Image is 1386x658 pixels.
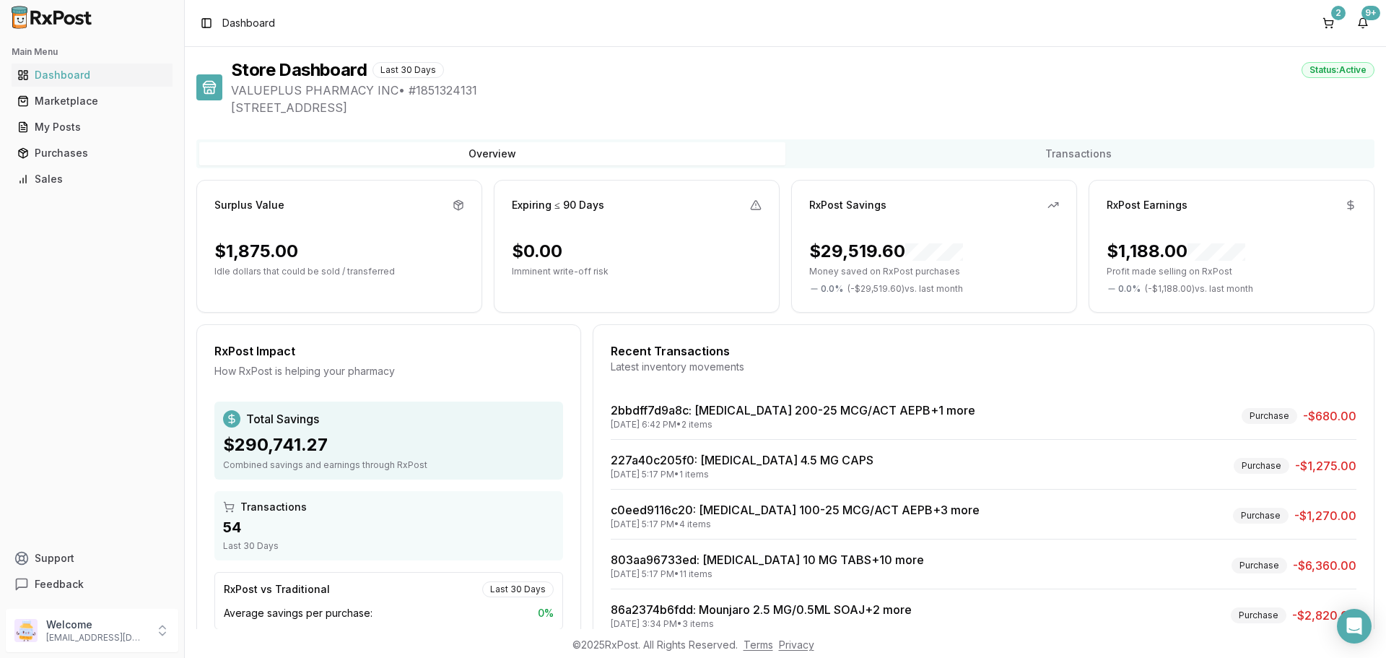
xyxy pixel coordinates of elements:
[1337,609,1372,644] div: Open Intercom Messenger
[1233,508,1289,524] div: Purchase
[1107,266,1356,277] p: Profit made selling on RxPost
[1293,557,1356,574] span: -$6,360.00
[611,602,912,617] a: 86a2374b6fdd: Mounjaro 2.5 MG/0.5ML SOAJ+2 more
[809,266,1059,277] p: Money saved on RxPost purchases
[6,90,178,113] button: Marketplace
[847,283,963,295] span: ( - $29,519.60 ) vs. last month
[222,16,275,30] nav: breadcrumb
[231,99,1374,116] span: [STREET_ADDRESS]
[224,606,372,620] span: Average savings per purchase:
[1292,607,1356,624] span: -$2,820.00
[12,114,173,140] a: My Posts
[611,618,912,630] div: [DATE] 3:34 PM • 3 items
[14,619,38,642] img: User avatar
[1361,6,1380,20] div: 9+
[214,240,298,263] div: $1,875.00
[199,142,785,165] button: Overview
[779,638,814,651] a: Privacy
[222,16,275,30] span: Dashboard
[12,62,173,88] a: Dashboard
[6,6,98,29] img: RxPost Logo
[1107,198,1187,212] div: RxPost Earnings
[231,59,367,82] h1: Store Dashboard
[46,632,147,644] p: [EMAIL_ADDRESS][DOMAIN_NAME]
[1118,283,1141,295] span: 0.0 %
[1232,558,1287,573] div: Purchase
[611,360,1356,374] div: Latest inventory movements
[611,553,924,567] a: 803aa96733ed: [MEDICAL_DATA] 10 MG TABS+10 more
[1303,407,1356,425] span: -$680.00
[611,342,1356,360] div: Recent Transactions
[224,582,330,597] div: RxPost vs Traditional
[17,94,167,108] div: Marketplace
[611,519,980,530] div: [DATE] 5:17 PM • 4 items
[12,88,173,114] a: Marketplace
[1242,408,1297,424] div: Purchase
[538,606,554,620] span: 0 %
[1331,6,1346,20] div: 2
[372,62,444,78] div: Last 30 Days
[785,142,1372,165] button: Transactions
[1302,62,1374,78] div: Status: Active
[12,166,173,192] a: Sales
[6,168,178,191] button: Sales
[611,403,975,417] a: 2bbdff7d9a8c: [MEDICAL_DATA] 200-25 MCG/ACT AEPB+1 more
[223,517,554,537] div: 54
[12,140,173,166] a: Purchases
[223,433,554,456] div: $290,741.27
[46,618,147,632] p: Welcome
[1145,283,1253,295] span: ( - $1,188.00 ) vs. last month
[6,116,178,139] button: My Posts
[246,410,319,428] span: Total Savings
[240,500,307,514] span: Transactions
[214,342,563,360] div: RxPost Impact
[1295,457,1356,475] span: -$1,275.00
[512,240,562,263] div: $0.00
[809,198,886,212] div: RxPost Savings
[6,545,178,571] button: Support
[6,571,178,597] button: Feedback
[12,46,173,58] h2: Main Menu
[223,540,554,552] div: Last 30 Days
[744,638,773,651] a: Terms
[611,568,924,580] div: [DATE] 5:17 PM • 11 items
[17,68,167,82] div: Dashboard
[214,364,563,378] div: How RxPost is helping your pharmacy
[223,459,554,471] div: Combined savings and earnings through RxPost
[35,577,84,592] span: Feedback
[611,469,873,480] div: [DATE] 5:17 PM • 1 items
[1351,12,1374,35] button: 9+
[6,142,178,165] button: Purchases
[611,453,873,467] a: 227a40c205f0: [MEDICAL_DATA] 4.5 MG CAPS
[231,82,1374,99] span: VALUEPLUS PHARMACY INC • # 1851324131
[17,146,167,160] div: Purchases
[214,198,284,212] div: Surplus Value
[214,266,464,277] p: Idle dollars that could be sold / transferred
[611,419,975,430] div: [DATE] 6:42 PM • 2 items
[6,64,178,87] button: Dashboard
[821,283,843,295] span: 0.0 %
[1231,607,1286,623] div: Purchase
[1234,458,1289,474] div: Purchase
[512,266,762,277] p: Imminent write-off risk
[809,240,963,263] div: $29,519.60
[1294,507,1356,524] span: -$1,270.00
[611,503,980,517] a: c0eed9116c20: [MEDICAL_DATA] 100-25 MCG/ACT AEPB+3 more
[512,198,604,212] div: Expiring ≤ 90 Days
[482,581,554,597] div: Last 30 Days
[17,120,167,134] div: My Posts
[1317,12,1340,35] button: 2
[1107,240,1245,263] div: $1,188.00
[17,172,167,186] div: Sales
